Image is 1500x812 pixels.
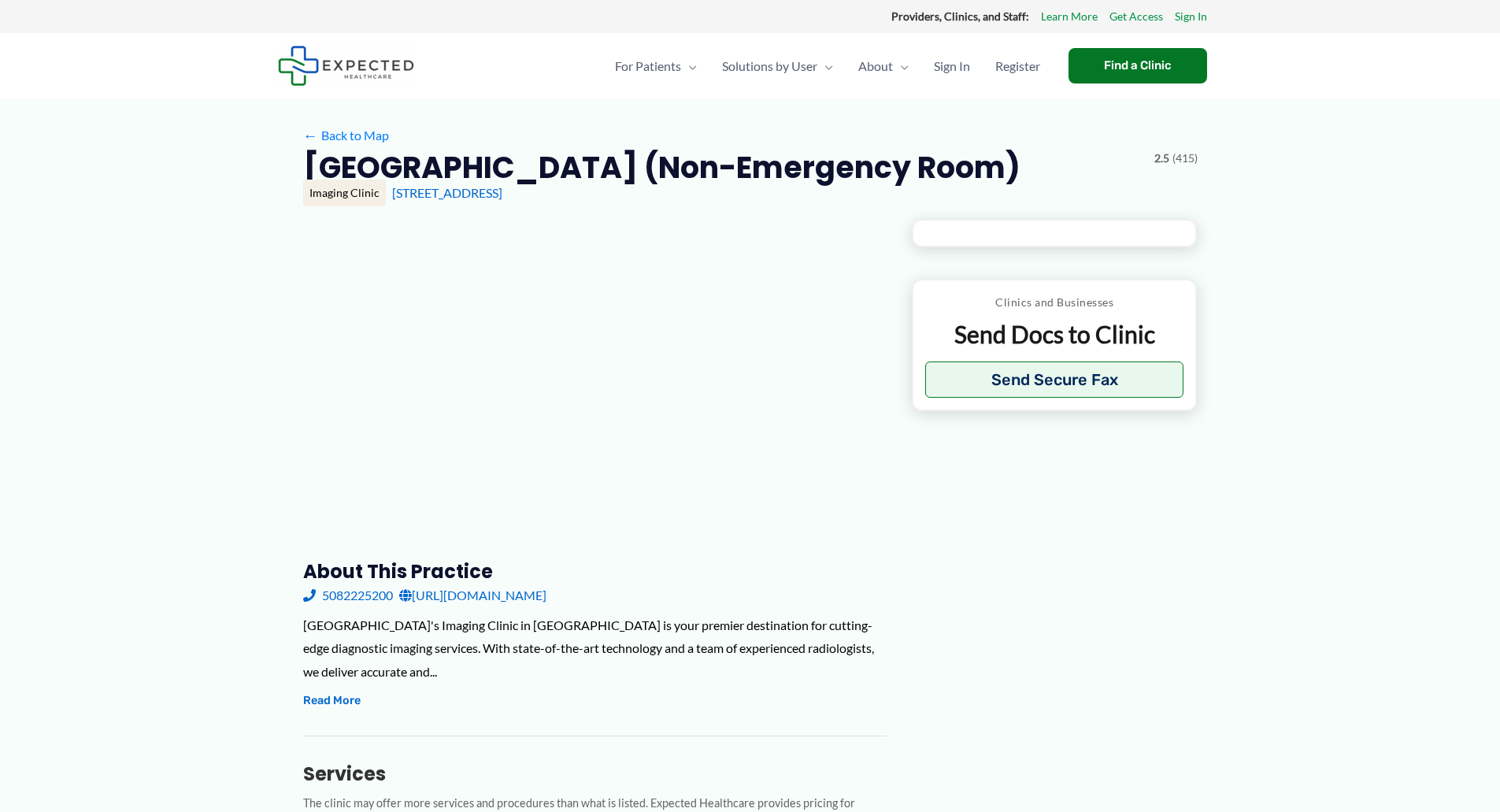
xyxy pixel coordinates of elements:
a: Solutions by UserMenu Toggle [709,39,846,94]
a: Sign In [1175,6,1207,27]
span: About [858,39,893,94]
span: (415) [1172,148,1198,169]
a: Find a Clinic [1069,48,1207,83]
span: For Patients [615,39,681,94]
h3: Services [303,762,887,786]
a: For PatientsMenu Toggle [602,39,709,94]
div: [GEOGRAPHIC_DATA]'s Imaging Clinic in [GEOGRAPHIC_DATA] is your premier destination for cutting-e... [303,614,887,684]
a: 5082225200 [303,584,393,607]
button: Read More [303,691,361,710]
p: Send Docs to Clinic [925,319,1184,350]
span: Sign In [934,39,970,94]
span: Register [995,39,1040,94]
a: Sign In [921,39,983,94]
a: ←Back to Map [303,124,389,147]
a: [URL][DOMAIN_NAME] [399,584,546,607]
img: Expected Healthcare Logo - side, dark font, small [278,46,414,86]
a: Learn More [1041,6,1098,27]
h2: [GEOGRAPHIC_DATA] (non-Emergency Room) [303,148,1020,187]
a: AboutMenu Toggle [846,39,921,94]
span: Menu Toggle [817,39,833,94]
strong: Providers, Clinics, and Staff: [891,9,1029,23]
a: [STREET_ADDRESS] [392,185,502,200]
span: Menu Toggle [893,39,909,94]
a: Register [983,39,1053,94]
a: Get Access [1109,6,1163,27]
h3: About this practice [303,559,887,584]
div: Imaging Clinic [303,180,386,206]
span: 2.5 [1154,148,1169,169]
button: Send Secure Fax [925,362,1184,398]
p: Clinics and Businesses [925,292,1184,313]
span: ← [303,128,318,143]
span: Menu Toggle [681,39,697,94]
nav: Primary Site Navigation [602,39,1053,94]
span: Solutions by User [722,39,817,94]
